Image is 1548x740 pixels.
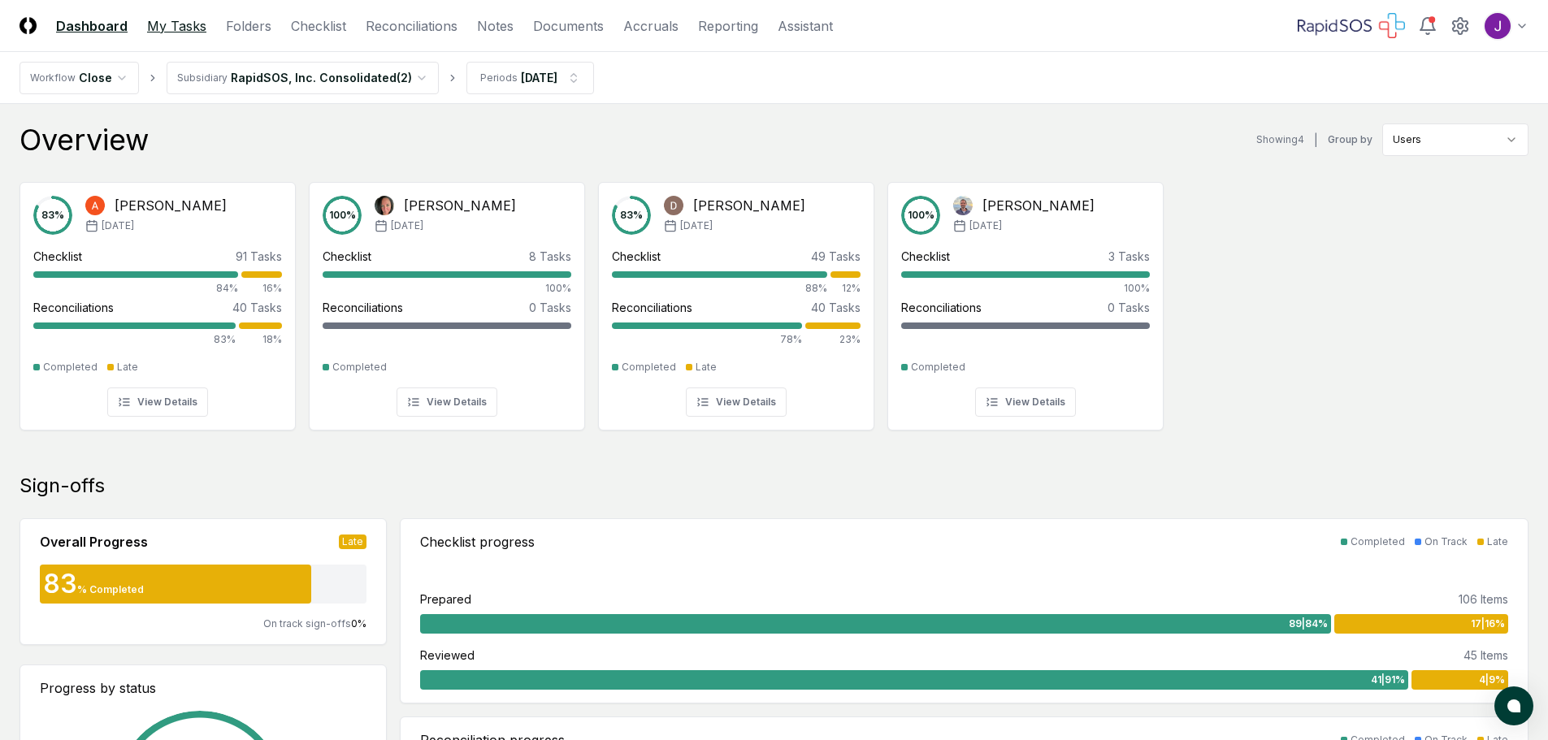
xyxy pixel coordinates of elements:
div: Checklist progress [420,532,535,552]
img: Logo [20,17,37,34]
div: Completed [1351,534,1405,549]
a: 100%Amy Bielanski[PERSON_NAME][DATE]Checklist8 Tasks100%Reconciliations0 TasksCompletedView Details [309,169,585,431]
span: 17 | 16 % [1471,617,1505,631]
div: [PERSON_NAME] [982,196,1095,215]
div: 106 Items [1459,591,1508,608]
a: Accruals [623,16,679,36]
button: View Details [686,387,787,417]
img: Amit Kumar [85,196,105,215]
img: RapidSOS logo [1298,13,1405,39]
span: [DATE] [969,219,1002,233]
div: 91 Tasks [236,248,282,265]
div: Workflow [30,71,76,85]
img: ACg8ocKTC56tjQR6-o9bi8poVV4j_qMfO6M0RniyL9InnBgkmYdNig=s96-c [1485,13,1511,39]
div: Reviewed [420,647,475,664]
a: Checklist progressCompletedOn TrackLatePrepared106 Items89|84%17|16%Reviewed45 Items41|91%4|9% [400,518,1528,703]
div: Completed [911,360,965,374]
a: Dashboard [56,16,128,36]
div: Progress by status [40,678,366,698]
div: Late [696,360,717,374]
div: Reconciliations [901,299,982,316]
div: 16% [241,281,282,296]
div: 100% [901,281,1150,296]
div: Showing 4 [1256,132,1304,147]
button: View Details [975,387,1076,417]
img: Dinesh Jethani [664,196,683,215]
div: 12% [830,281,861,296]
div: Completed [622,360,676,374]
a: Reporting [698,16,758,36]
img: Amy Bielanski [375,196,394,215]
div: Overview [20,123,149,156]
div: Late [117,360,138,374]
div: 8 Tasks [529,248,571,265]
div: 40 Tasks [232,299,282,316]
div: 88% [612,281,827,296]
div: 0 Tasks [1108,299,1150,316]
div: Reconciliations [323,299,403,316]
div: Checklist [323,248,371,265]
div: 100% [323,281,571,296]
span: 89 | 84 % [1289,617,1328,631]
div: Late [339,534,366,549]
div: 84% [33,281,238,296]
div: Checklist [901,248,950,265]
div: Subsidiary [177,71,228,85]
div: 49 Tasks [811,248,861,265]
span: [DATE] [391,219,423,233]
nav: breadcrumb [20,62,594,94]
div: 3 Tasks [1108,248,1150,265]
a: Assistant [778,16,833,36]
div: Checklist [33,248,82,265]
a: 83%Dinesh Jethani[PERSON_NAME][DATE]Checklist49 Tasks88%12%Reconciliations40 Tasks78%23%Completed... [598,169,874,431]
div: Completed [43,360,98,374]
div: [PERSON_NAME] [693,196,805,215]
div: Overall Progress [40,532,148,552]
span: On track sign-offs [263,617,351,630]
div: [PERSON_NAME] [115,196,227,215]
span: 0 % [351,617,366,630]
img: Richard Harem [953,196,973,215]
div: | [1314,132,1318,149]
div: 23% [805,332,861,347]
a: Documents [533,16,604,36]
div: Periods [480,71,518,85]
span: 41 | 91 % [1371,673,1405,687]
div: 78% [612,332,802,347]
a: Reconciliations [366,16,457,36]
button: atlas-launcher [1494,686,1533,725]
a: Notes [477,16,514,36]
div: Reconciliations [612,299,692,316]
div: 0 Tasks [529,299,571,316]
a: 83%Amit Kumar[PERSON_NAME][DATE]Checklist91 Tasks84%16%Reconciliations40 Tasks83%18%CompletedLate... [20,169,296,431]
div: Late [1487,534,1508,549]
label: Group by [1328,135,1372,145]
div: 83 [40,571,77,597]
span: [DATE] [680,219,713,233]
div: Checklist [612,248,661,265]
div: Prepared [420,591,471,608]
a: My Tasks [147,16,206,36]
span: [DATE] [102,219,134,233]
div: Reconciliations [33,299,114,316]
div: [PERSON_NAME] [404,196,516,215]
a: 100%Richard Harem[PERSON_NAME][DATE]Checklist3 Tasks100%Reconciliations0 TasksCompletedView Details [887,169,1164,431]
div: 83% [33,332,236,347]
a: Folders [226,16,271,36]
div: % Completed [77,582,144,597]
div: 45 Items [1463,647,1508,664]
span: 4 | 9 % [1479,673,1505,687]
a: Checklist [291,16,346,36]
button: View Details [397,387,497,417]
button: View Details [107,387,208,417]
button: Periods[DATE] [466,62,594,94]
div: On Track [1424,534,1468,549]
div: Completed [332,360,387,374]
div: [DATE] [521,69,557,86]
div: 18% [239,332,282,347]
div: Sign-offs [20,473,1528,499]
div: 40 Tasks [811,299,861,316]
